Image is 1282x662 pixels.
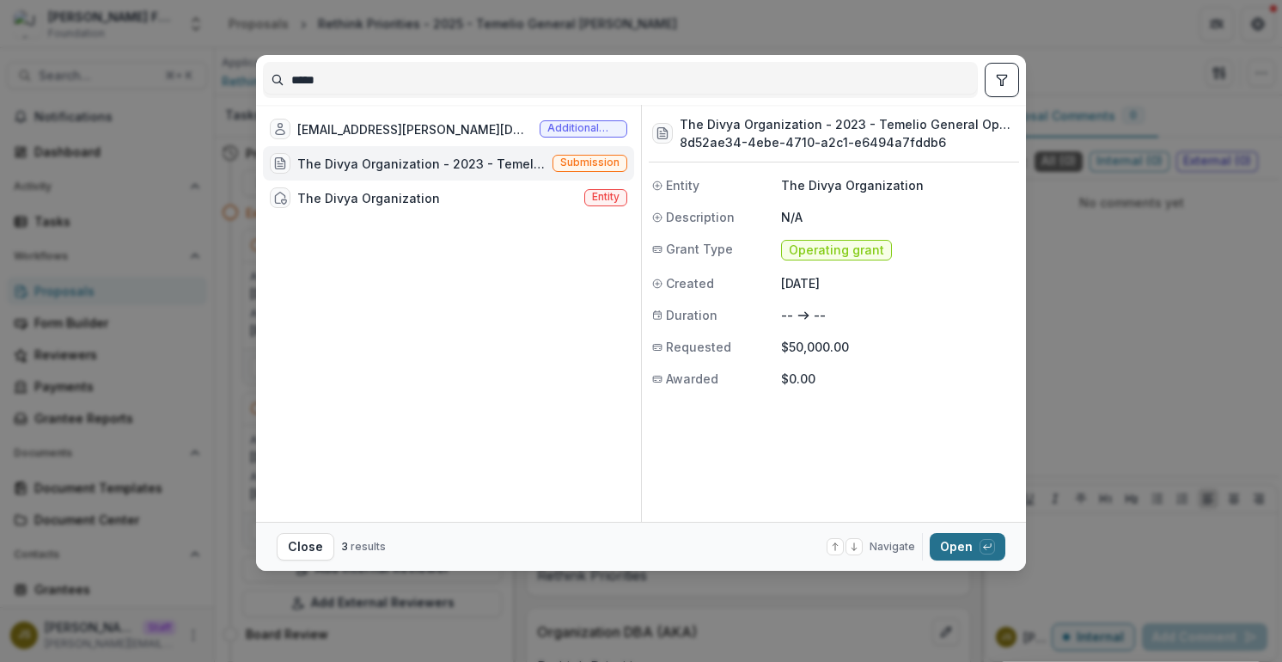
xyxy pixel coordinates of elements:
[560,156,620,169] span: Submission
[781,208,1016,226] p: N/A
[666,306,717,324] span: Duration
[297,155,546,173] div: The Divya Organization - 2023 - Temelio General Operating Grant Proposal
[781,338,1016,356] p: $50,000.00
[781,370,1016,388] p: $0.00
[985,63,1019,97] button: toggle filters
[351,540,386,553] span: results
[789,243,884,258] span: Operating grant
[666,240,733,258] span: Grant Type
[680,115,1016,133] h3: The Divya Organization - 2023 - Temelio General Operating Grant Proposal
[297,120,533,138] div: [EMAIL_ADDRESS][PERSON_NAME][DOMAIN_NAME]
[814,306,826,324] p: --
[666,176,699,194] span: Entity
[930,533,1005,561] button: Open
[666,370,718,388] span: Awarded
[870,539,915,555] span: Navigate
[781,176,1016,194] p: The Divya Organization
[781,274,1016,292] p: [DATE]
[781,306,793,324] p: --
[666,274,714,292] span: Created
[666,338,731,356] span: Requested
[341,540,348,553] span: 3
[680,133,1016,151] h3: 8d52ae34-4ebe-4710-a2c1-e6494a7fddb6
[297,189,440,207] div: The Divya Organization
[277,533,334,561] button: Close
[666,208,735,226] span: Description
[592,191,620,203] span: Entity
[547,122,620,134] span: Additional contact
